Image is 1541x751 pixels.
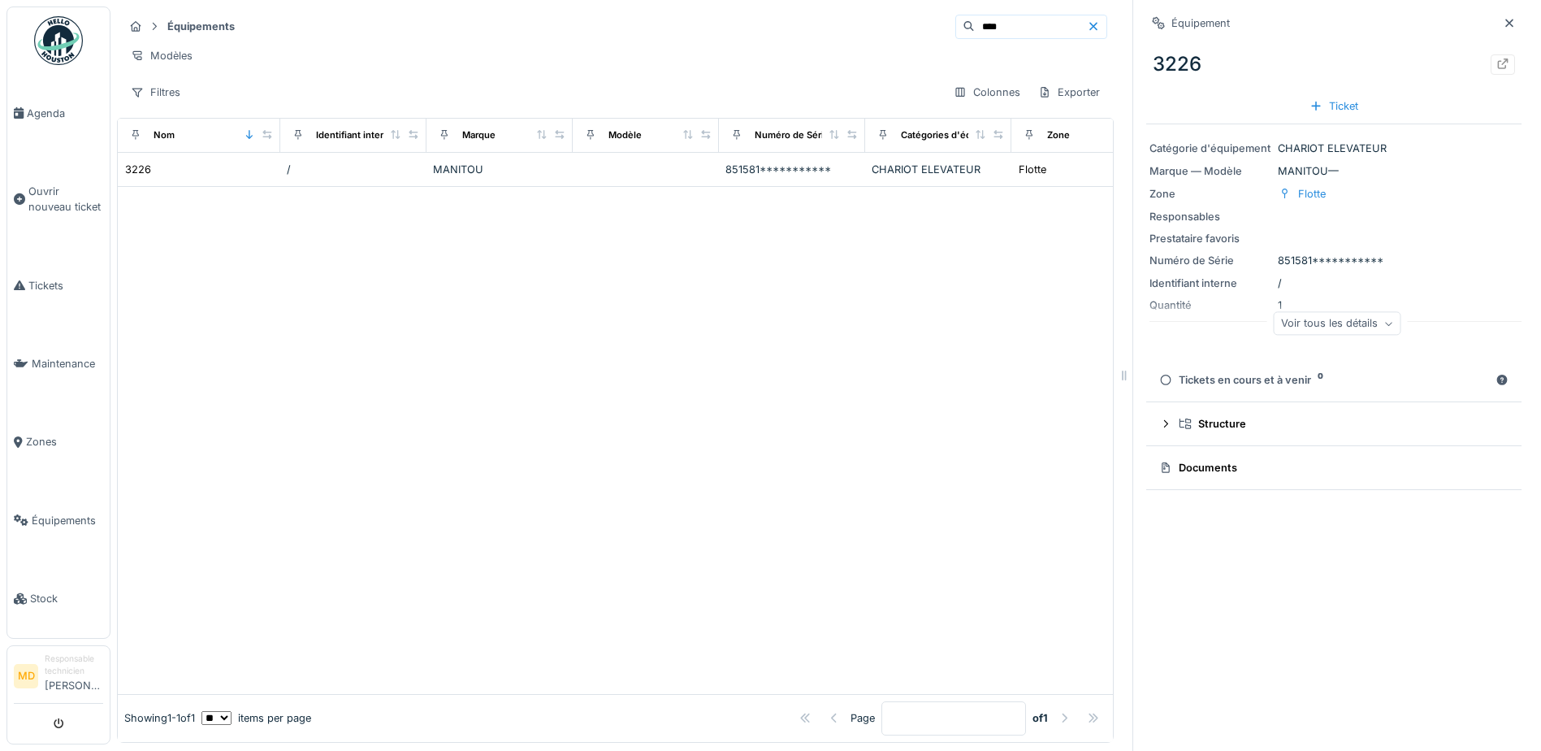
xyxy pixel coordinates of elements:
strong: of 1 [1032,710,1048,726]
div: Zone [1149,186,1271,202]
div: Numéro de Série [755,128,829,142]
span: Équipements [32,513,103,528]
div: Flotte [1298,186,1326,202]
div: Quantité [1149,297,1271,313]
div: Identifiant interne [1149,276,1271,291]
div: / [1149,276,1518,291]
div: 1 [1149,297,1518,313]
li: [PERSON_NAME] [45,653,103,700]
div: items per page [201,710,311,726]
div: 3226 [1146,43,1522,85]
img: Badge_color-CXgf-gQk.svg [34,16,83,65]
li: MD [14,664,38,688]
div: Numéro de Série [1149,253,1271,268]
div: Filtres [123,80,188,104]
div: Prestataire favoris [1149,231,1271,246]
div: Tickets en cours et à venir [1159,372,1489,388]
div: Responsable technicien [45,653,103,678]
div: / [287,162,420,177]
a: Stock [7,560,110,638]
span: Agenda [27,106,103,121]
strong: Équipements [161,19,241,34]
a: Agenda [7,74,110,152]
div: Exporter [1031,80,1107,104]
div: Catégorie d'équipement [1149,141,1271,156]
a: Équipements [7,481,110,559]
span: Stock [30,591,103,606]
div: CHARIOT ELEVATEUR [872,162,1005,177]
a: Zones [7,403,110,481]
div: Ticket [1303,95,1365,117]
div: Équipement [1171,15,1230,31]
div: Modèles [123,44,200,67]
div: Structure [1179,416,1502,432]
div: Catégories d'équipement [901,128,1014,142]
div: Zone [1047,128,1070,142]
div: Nom [154,128,175,142]
summary: Structure [1153,409,1515,439]
div: Modèle [608,128,642,142]
div: Marque — Modèle [1149,163,1271,179]
div: Responsables [1149,209,1271,224]
summary: Tickets en cours et à venir0 [1153,365,1515,395]
span: Tickets [28,278,103,293]
div: Documents [1159,460,1502,475]
div: Voir tous les détails [1274,312,1401,336]
span: Zones [26,434,103,449]
span: Maintenance [32,356,103,371]
summary: Documents [1153,453,1515,483]
div: Page [851,710,875,726]
div: 3226 [125,162,151,177]
a: Tickets [7,246,110,324]
div: MANITOU [433,162,566,177]
div: Marque [462,128,496,142]
div: Colonnes [946,80,1028,104]
span: Ouvrir nouveau ticket [28,184,103,215]
div: Flotte [1019,162,1046,177]
div: CHARIOT ELEVATEUR [1149,141,1518,156]
div: Identifiant interne [316,128,395,142]
a: Ouvrir nouveau ticket [7,152,110,246]
div: MANITOU — [1149,163,1518,179]
a: Maintenance [7,324,110,402]
div: Showing 1 - 1 of 1 [124,710,195,726]
a: MD Responsable technicien[PERSON_NAME] [14,653,103,704]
